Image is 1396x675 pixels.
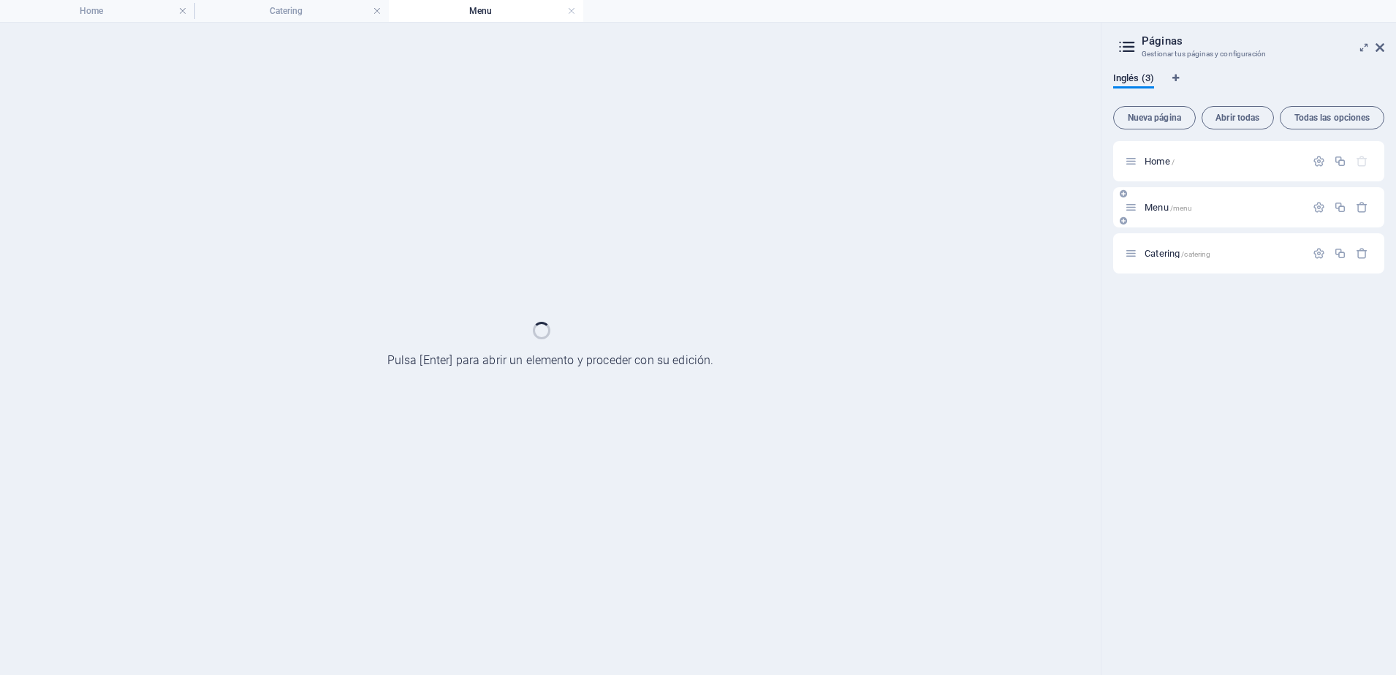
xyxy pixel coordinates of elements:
[1356,201,1368,214] div: Eliminar
[1145,156,1175,167] span: Haz clic para abrir la página
[1142,48,1355,61] h3: Gestionar tus páginas y configuración
[1170,204,1193,212] span: /menu
[1313,247,1325,260] div: Configuración
[1142,34,1384,48] h2: Páginas
[1313,155,1325,167] div: Configuración
[1120,113,1189,122] span: Nueva página
[1140,157,1305,166] div: Home/
[1140,249,1305,258] div: Catering/catering
[1140,203,1305,212] div: Menu/menu
[1313,201,1325,214] div: Configuración
[1113,69,1154,90] span: Inglés (3)
[1172,158,1175,166] span: /
[1208,113,1267,122] span: Abrir todas
[1113,72,1384,100] div: Pestañas de idiomas
[1334,155,1346,167] div: Duplicar
[194,3,389,19] h4: Catering
[1280,106,1384,129] button: Todas las opciones
[1181,250,1210,258] span: /catering
[1334,247,1346,260] div: Duplicar
[1202,106,1274,129] button: Abrir todas
[1113,106,1196,129] button: Nueva página
[1145,248,1210,259] span: Catering
[1356,247,1368,260] div: Eliminar
[1356,155,1368,167] div: La página principal no puede eliminarse
[1145,202,1192,213] span: Menu
[1334,201,1346,214] div: Duplicar
[1286,113,1378,122] span: Todas las opciones
[389,3,583,19] h4: Menu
